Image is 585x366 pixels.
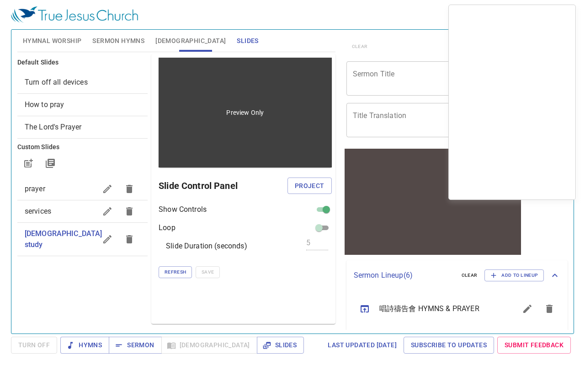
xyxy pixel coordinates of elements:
button: Sermon [109,337,161,354]
button: Slides [257,337,304,354]
p: Show Controls [159,204,207,215]
span: Sermon [116,339,154,351]
span: prayer [25,184,45,193]
button: clear [456,270,483,281]
span: Slides [237,35,258,47]
div: Sermon Lineup(6)clearAdd to Lineup [346,260,568,291]
p: Sermon Lineup ( 6 ) [354,270,454,281]
span: bible study [25,229,102,249]
div: How to pray [17,94,148,116]
span: Hymns [68,339,102,351]
div: services [17,200,148,222]
span: [object Object] [25,123,82,131]
span: 週五查經聚會 [DATE] [DEMOGRAPHIC_DATA] Study [379,330,495,352]
div: The Lord's Prayer [17,116,148,138]
span: Refresh [165,268,186,276]
span: [DEMOGRAPHIC_DATA] [155,35,226,47]
p: Loop [159,222,175,233]
h6: Custom Slides [17,142,148,152]
div: prayer [17,178,148,200]
span: [object Object] [25,78,88,86]
span: Sermon Hymns [92,35,144,47]
h6: Default Slides [17,58,148,68]
div: [DEMOGRAPHIC_DATA] study [17,223,148,256]
span: [object Object] [25,100,64,109]
span: clear [462,271,478,280]
span: Subscribe to Updates [411,339,487,351]
span: Last updated [DATE] [328,339,397,351]
h6: Slide Control Panel [159,178,287,193]
button: Project [287,178,332,194]
p: Preview Only [226,108,264,117]
div: Turn off all devices [17,71,148,93]
img: True Jesus Church [11,6,138,23]
button: Select a tutorial [446,6,517,23]
button: Refresh [159,266,192,278]
button: Hymns [60,337,109,354]
span: Submit Feedback [505,339,564,351]
span: 唱詩禱告會 HYMNS & PRAYER [379,303,495,314]
a: Last updated [DATE] [324,337,400,354]
span: services [25,207,51,215]
a: Subscribe to Updates [404,337,494,354]
span: Add to Lineup [490,271,538,280]
iframe: from-child [343,147,523,257]
span: Slides [264,339,297,351]
button: Add to Lineup [484,269,544,281]
span: Project [295,180,324,192]
a: Submit Feedback [497,337,571,354]
p: Slide Duration (seconds) [166,241,247,252]
span: Hymnal Worship [23,35,82,47]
